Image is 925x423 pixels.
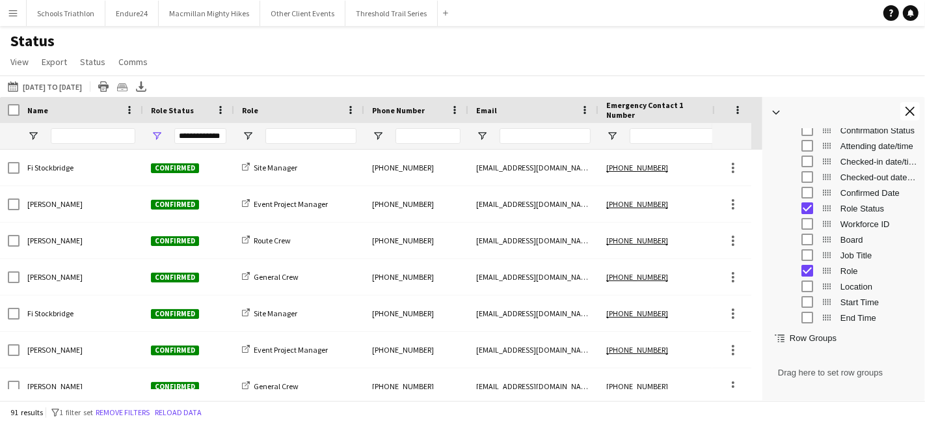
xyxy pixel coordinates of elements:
div: Role Column [762,263,925,279]
div: [PHONE_NUMBER] [364,150,468,185]
app-action-btn: Crew files as ZIP [114,79,130,94]
button: [DATE] to [DATE] [5,79,85,94]
span: Confirmed [151,236,199,246]
span: General Crew [254,381,299,391]
span: Comms [118,56,148,68]
div: Role Status Column [762,200,925,216]
div: [EMAIL_ADDRESS][DOMAIN_NAME] [468,259,598,295]
span: Confirmed [151,273,199,282]
span: [PERSON_NAME] [27,345,83,355]
span: Confirmed [151,163,199,173]
div: [EMAIL_ADDRESS][DOMAIN_NAME] [468,295,598,331]
span: Workforce ID [840,219,917,229]
span: Location [840,282,917,292]
span: Confirmed [151,200,199,210]
span: 1 filter set [59,407,93,417]
span: Route Crew [254,236,291,245]
div: [EMAIL_ADDRESS][DOMAIN_NAME] [468,223,598,258]
span: Board [840,235,917,245]
div: Job Title Column [762,247,925,263]
span: [PERSON_NAME] [27,381,83,391]
span: Drag here to set row groups [770,352,917,393]
a: General Crew [242,272,299,282]
div: [PHONE_NUMBER] [364,186,468,222]
span: Checked-in date/time [840,157,917,167]
a: Status [75,53,111,70]
button: Macmillan Mighty Hikes [159,1,260,26]
span: Checked-out date/time [840,172,917,182]
app-action-btn: Print [96,79,111,94]
span: Name [27,105,48,115]
button: Threshold Trail Series [345,1,438,26]
a: [PHONE_NUMBER] [606,345,668,355]
button: Reload data [152,405,204,420]
span: Fi Stockbridge [27,163,74,172]
span: Role Status [840,204,917,213]
span: Status [80,56,105,68]
div: Start Time Column [762,294,925,310]
span: Fi Stockbridge [27,308,74,318]
span: Start Time [840,297,917,307]
button: Open Filter Menu [372,130,384,142]
span: Confirmed Date [840,188,917,198]
span: Confirmed [151,382,199,392]
a: [PHONE_NUMBER] [606,381,668,391]
app-action-btn: Export XLSX [133,79,149,94]
div: [PHONE_NUMBER] [364,368,468,404]
span: Confirmed [151,309,199,319]
div: End Time Column [762,310,925,325]
span: Role [840,266,917,276]
span: End Time [840,313,917,323]
a: [PHONE_NUMBER] [606,199,668,209]
input: Role Filter Input [265,128,356,144]
button: Other Client Events [260,1,345,26]
div: Location Column [762,279,925,294]
div: Row Groups [762,344,925,401]
button: Open Filter Menu [606,130,618,142]
span: [PERSON_NAME] [27,199,83,209]
input: Name Filter Input [51,128,135,144]
a: Site Manager [242,163,297,172]
div: [EMAIL_ADDRESS][DOMAIN_NAME] [468,150,598,185]
span: [PERSON_NAME] [27,236,83,245]
div: [PHONE_NUMBER] [364,295,468,331]
span: Role Status [151,105,194,115]
span: Phone Number [372,105,425,115]
span: Event Project Manager [254,345,328,355]
button: Remove filters [93,405,152,420]
a: [PHONE_NUMBER] [606,272,668,282]
a: Route Crew [242,236,291,245]
span: Site Manager [254,308,297,318]
div: Attending date/time Column [762,138,925,154]
span: Row Groups [790,333,837,343]
div: Workforce ID Column [762,216,925,232]
div: [PHONE_NUMBER] [364,332,468,368]
a: View [5,53,34,70]
a: General Crew [242,381,299,391]
button: Open Filter Menu [476,130,488,142]
div: Confirmation Status Column [762,122,925,138]
input: Email Filter Input [500,128,591,144]
span: Site Manager [254,163,297,172]
a: [PHONE_NUMBER] [606,163,668,172]
div: Checked-in date/time Column [762,154,925,169]
button: Open Filter Menu [27,130,39,142]
input: Emergency Contact 1 Number Filter Input [630,128,721,144]
div: Checked-out date/time Column [762,169,925,185]
span: Emergency Contact 1 Number [606,100,705,120]
div: [EMAIL_ADDRESS][DOMAIN_NAME] [468,368,598,404]
div: [PHONE_NUMBER] [364,223,468,258]
input: Phone Number Filter Input [395,128,461,144]
a: Event Project Manager [242,345,328,355]
div: Board Column [762,232,925,247]
span: Email [476,105,497,115]
span: Job Title [840,251,917,260]
span: Export [42,56,67,68]
button: Schools Triathlon [27,1,105,26]
button: Endure24 [105,1,159,26]
a: Event Project Manager [242,199,328,209]
span: Confirmed [151,346,199,355]
a: Site Manager [242,308,297,318]
button: Open Filter Menu [242,130,254,142]
a: [PHONE_NUMBER] [606,236,668,245]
